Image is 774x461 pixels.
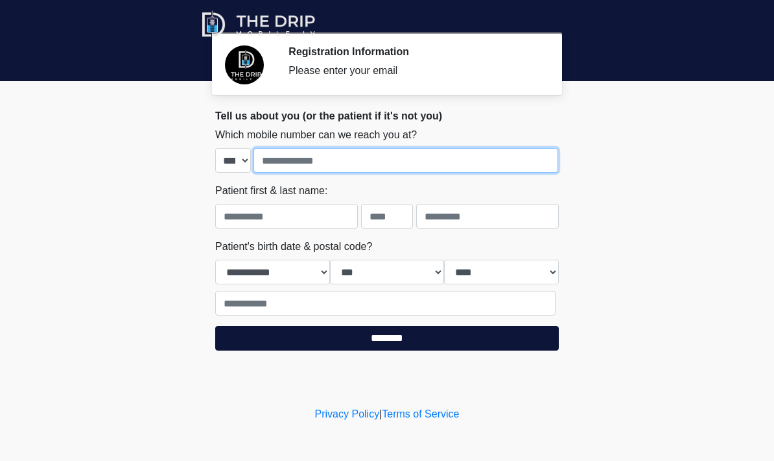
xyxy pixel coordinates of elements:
[215,127,417,143] label: Which mobile number can we reach you at?
[288,45,539,58] h2: Registration Information
[315,408,380,419] a: Privacy Policy
[225,45,264,84] img: Agent Avatar
[215,239,372,255] label: Patient's birth date & postal code?
[288,63,539,79] div: Please enter your email
[215,183,327,199] label: Patient first & last name:
[215,110,559,122] h2: Tell us about you (or the patient if it's not you)
[379,408,382,419] a: |
[202,10,316,39] img: The Drip Mobile IV Logo
[382,408,459,419] a: Terms of Service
